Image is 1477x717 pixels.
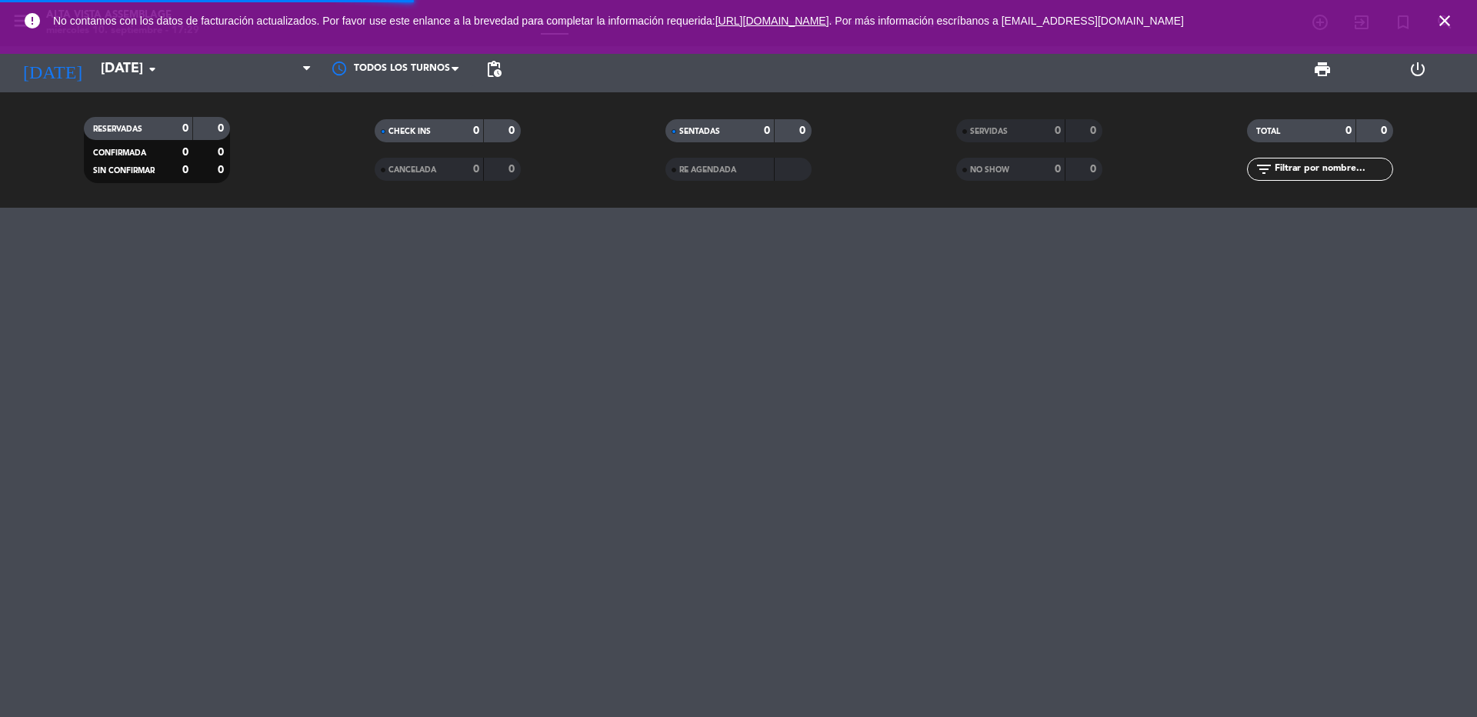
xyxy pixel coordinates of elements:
[1273,161,1392,178] input: Filtrar por nombre...
[508,164,518,175] strong: 0
[218,147,227,158] strong: 0
[473,125,479,136] strong: 0
[182,147,188,158] strong: 0
[829,15,1184,27] a: . Por más información escríbanos a [EMAIL_ADDRESS][DOMAIN_NAME]
[93,167,155,175] span: SIN CONFIRMAR
[1055,125,1061,136] strong: 0
[1090,164,1099,175] strong: 0
[679,166,736,174] span: RE AGENDADA
[1090,125,1099,136] strong: 0
[93,125,142,133] span: RESERVADAS
[1313,60,1332,78] span: print
[12,52,93,86] i: [DATE]
[1381,125,1390,136] strong: 0
[715,15,829,27] a: [URL][DOMAIN_NAME]
[1409,60,1427,78] i: power_settings_new
[473,164,479,175] strong: 0
[1435,12,1454,30] i: close
[1255,160,1273,178] i: filter_list
[485,60,503,78] span: pending_actions
[970,128,1008,135] span: SERVIDAS
[218,165,227,175] strong: 0
[970,166,1009,174] span: NO SHOW
[1256,128,1280,135] span: TOTAL
[508,125,518,136] strong: 0
[799,125,809,136] strong: 0
[218,123,227,134] strong: 0
[388,166,436,174] span: CANCELADA
[143,60,162,78] i: arrow_drop_down
[182,123,188,134] strong: 0
[182,165,188,175] strong: 0
[53,15,1184,27] span: No contamos con los datos de facturación actualizados. Por favor use este enlance a la brevedad p...
[764,125,770,136] strong: 0
[679,128,720,135] span: SENTADAS
[1370,46,1465,92] div: LOG OUT
[1345,125,1352,136] strong: 0
[1055,164,1061,175] strong: 0
[93,149,146,157] span: CONFIRMADA
[388,128,431,135] span: CHECK INS
[23,12,42,30] i: error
